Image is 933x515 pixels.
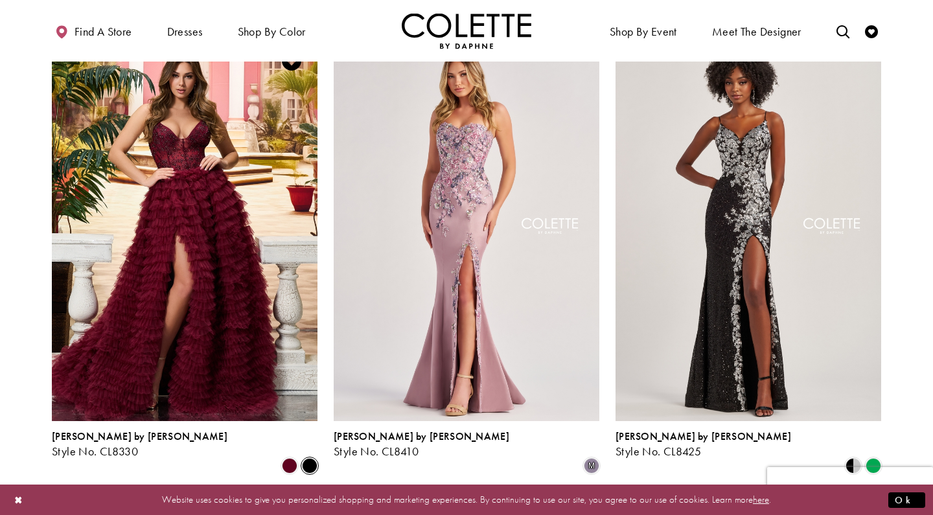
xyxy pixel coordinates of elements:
span: [PERSON_NAME] by [PERSON_NAME] [616,429,791,443]
a: Visit Colette by Daphne Style No. CL8410 Page [334,35,599,421]
p: Website uses cookies to give you personalized shopping and marketing experiences. By continuing t... [93,491,840,509]
a: Visit Colette by Daphne Style No. CL8330 Page [52,35,317,421]
a: Toggle search [833,13,853,49]
span: [PERSON_NAME] by [PERSON_NAME] [334,429,509,443]
i: Dusty Lilac/Multi [584,458,599,474]
span: Shop By Event [606,13,680,49]
div: Colette by Daphne Style No. CL8410 [334,431,509,458]
span: Shop by color [235,13,309,49]
iframe: reCAPTCHA [767,467,933,506]
i: Black/Silver [846,458,861,474]
i: Emerald [866,458,881,474]
div: Colette by Daphne Style No. CL8425 [616,431,791,458]
a: here [753,493,769,506]
span: Style No. CL8330 [52,444,138,459]
button: Close Dialog [8,488,30,511]
span: Shop By Event [610,25,677,38]
span: Style No. CL8410 [334,444,419,459]
span: Style No. CL8425 [616,444,701,459]
i: Bordeaux [282,458,297,474]
img: Colette by Daphne [402,13,531,49]
span: Find a store [75,25,132,38]
i: Black [302,458,317,474]
span: Dresses [167,25,203,38]
div: Colette by Daphne Style No. CL8330 [52,431,227,458]
button: Submit Dialog [888,492,925,508]
a: Find a store [52,13,135,49]
a: Meet the designer [709,13,805,49]
span: Meet the designer [712,25,801,38]
a: Visit Colette by Daphne Style No. CL8425 Page [616,35,881,421]
span: [PERSON_NAME] by [PERSON_NAME] [52,429,227,443]
a: Visit Home Page [402,13,531,49]
span: Shop by color [238,25,306,38]
span: Dresses [164,13,206,49]
a: Check Wishlist [862,13,881,49]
